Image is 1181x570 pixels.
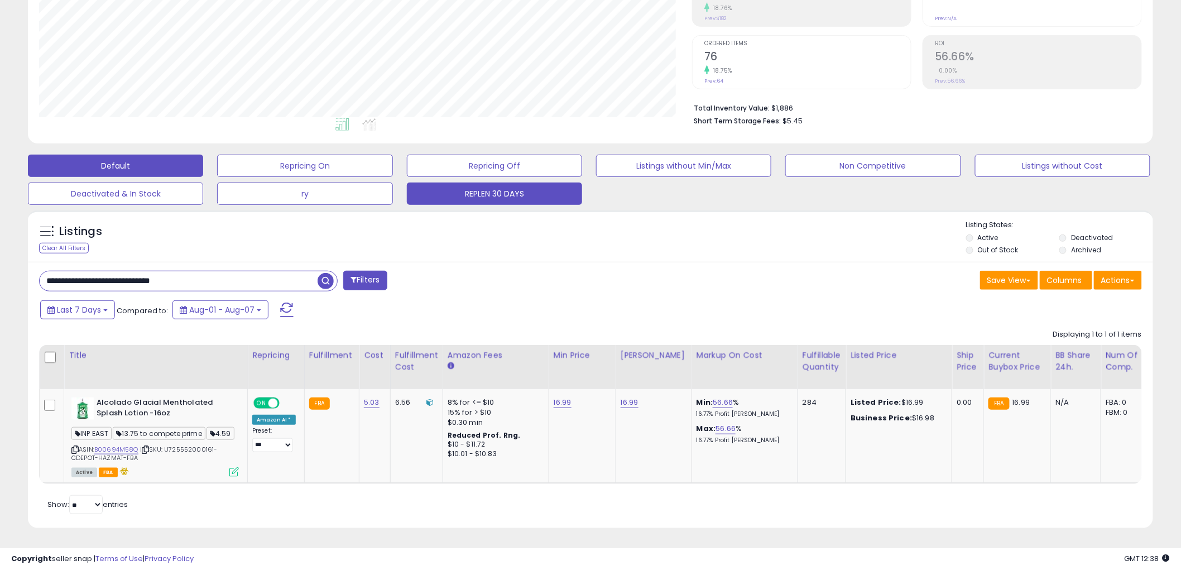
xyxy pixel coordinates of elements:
a: 56.66 [716,423,736,434]
div: 8% for <= $10 [448,397,540,408]
div: $0.30 min [448,418,540,428]
b: Max: [697,423,716,434]
strong: Copyright [11,553,52,564]
span: All listings currently available for purchase on Amazon [71,468,97,477]
span: 4.59 [207,427,234,440]
div: $10.01 - $10.83 [448,449,540,459]
label: Archived [1071,245,1101,255]
span: Compared to: [117,305,168,316]
h5: Listings [59,224,102,240]
span: Columns [1047,275,1082,286]
div: Title [69,349,243,361]
label: Out of Stock [978,245,1019,255]
span: Aug-01 - Aug-07 [189,304,255,315]
button: Listings without Cost [975,155,1150,177]
div: % [697,397,789,418]
a: 5.03 [364,397,380,408]
div: 6.56 [395,397,434,408]
a: 56.66 [713,397,733,408]
button: Aug-01 - Aug-07 [172,300,268,319]
span: OFF [278,399,296,408]
div: ASIN: [71,397,239,476]
button: Columns [1040,271,1092,290]
img: 4199gL6b3rL._SL40_.jpg [71,397,94,420]
button: Repricing Off [407,155,582,177]
span: Last 7 Days [57,304,101,315]
h2: 56.66% [935,50,1141,65]
a: 16.99 [621,397,638,408]
button: ry [217,183,392,205]
div: 0.00 [957,397,975,408]
i: hazardous material [118,467,129,475]
div: FBM: 0 [1106,408,1142,418]
a: Terms of Use [95,553,143,564]
div: N/A [1055,397,1092,408]
div: Clear All Filters [39,243,89,253]
a: B00694M58Q [94,445,138,454]
b: Total Inventory Value: [694,103,770,113]
div: Listed Price [851,349,947,361]
b: Alcolado Glacial Mentholated Splash Lotion -16oz [97,397,232,421]
div: 15% for > $10 [448,408,540,418]
div: Amazon Fees [448,349,544,361]
span: | SKU: U725552000161-CDEPOT-HAZMAT-FBA [71,445,217,462]
button: Repricing On [217,155,392,177]
p: 16.77% Profit [PERSON_NAME] [697,410,789,418]
li: $1,886 [694,100,1134,114]
div: Fulfillable Quantity [803,349,841,373]
b: Min: [697,397,713,408]
small: Prev: $182 [704,15,727,22]
div: Repricing [252,349,300,361]
button: Actions [1094,271,1142,290]
div: Num of Comp. [1106,349,1146,373]
button: Last 7 Days [40,300,115,319]
span: 13.75 to compete prime [113,427,205,440]
small: 18.76% [709,4,732,12]
b: Listed Price: [851,397,901,408]
div: 284 [803,397,837,408]
span: Ordered Items [704,41,911,47]
a: 16.99 [554,397,572,408]
span: $5.45 [782,116,803,126]
div: BB Share 24h. [1055,349,1096,373]
button: REPLEN 30 DAYS [407,183,582,205]
div: [PERSON_NAME] [621,349,687,361]
div: FBA: 0 [1106,397,1142,408]
a: Privacy Policy [145,553,194,564]
label: Active [978,233,998,242]
button: Listings without Min/Max [596,155,771,177]
b: Reduced Prof. Rng. [448,430,521,440]
span: ROI [935,41,1141,47]
small: Prev: N/A [935,15,957,22]
b: Business Price: [851,413,912,423]
span: Show: entries [47,499,128,510]
div: Amazon AI * [252,415,296,425]
div: $16.98 [851,413,943,423]
div: Displaying 1 to 1 of 1 items [1053,329,1142,340]
button: Deactivated & In Stock [28,183,203,205]
div: Cost [364,349,386,361]
div: Markup on Cost [697,349,793,361]
small: 0.00% [935,66,957,75]
span: FBA [99,468,118,477]
button: Default [28,155,203,177]
span: 16.99 [1012,397,1030,408]
div: % [697,424,789,444]
th: The percentage added to the cost of goods (COGS) that forms the calculator for Min & Max prices. [692,345,798,389]
span: 2025-08-15 12:38 GMT [1125,553,1170,564]
div: Current Buybox Price [988,349,1046,373]
small: Amazon Fees. [448,361,454,371]
button: Non Competitive [785,155,961,177]
div: Min Price [554,349,611,361]
div: Fulfillment [309,349,354,361]
div: Preset: [252,427,296,452]
label: Deactivated [1071,233,1113,242]
small: 18.75% [709,66,732,75]
div: $10 - $11.72 [448,440,540,449]
span: ON [255,399,268,408]
small: Prev: 56.66% [935,78,965,84]
span: INP EAST [71,427,112,440]
div: Fulfillment Cost [395,349,438,373]
div: seller snap | | [11,554,194,564]
small: FBA [309,397,330,410]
